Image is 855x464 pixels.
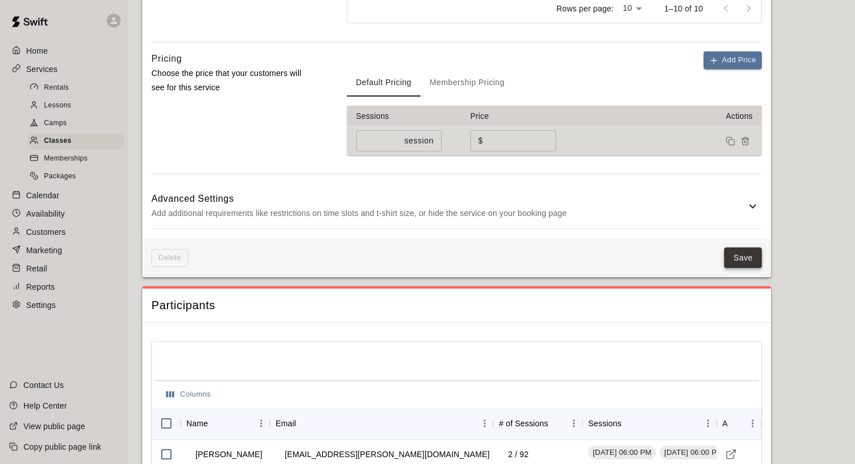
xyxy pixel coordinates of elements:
[151,298,762,313] span: Participants
[724,247,762,269] button: Save
[23,379,64,391] p: Contact Us
[27,115,124,131] div: Camps
[9,205,119,222] a: Availability
[26,245,62,256] p: Marketing
[44,82,69,94] span: Rentals
[27,133,124,149] div: Classes
[151,249,188,267] span: This class can't be deleted because its tied to: credits,
[23,400,67,411] p: Help Center
[151,206,746,221] p: Add additional requirements like restrictions on time slots and t-shirt size, or hide the service...
[181,407,270,439] div: Name
[9,278,119,295] a: Reports
[27,133,129,150] a: Classes
[26,208,65,219] p: Availability
[26,263,47,274] p: Retail
[23,421,85,432] p: View public page
[664,3,703,14] p: 1–10 of 10
[26,226,66,238] p: Customers
[9,187,119,204] a: Calendar
[296,415,312,431] button: Sort
[421,69,514,97] button: Membership Pricing
[738,134,753,149] button: Remove price
[704,51,762,69] button: Add Price
[588,407,621,439] div: Sessions
[722,446,740,463] a: Visit customer profile
[270,407,493,439] div: Email
[582,407,716,439] div: Sessions
[404,135,433,147] p: session
[728,415,744,431] button: Sort
[27,80,124,96] div: Rentals
[717,407,761,439] div: Actions
[27,150,129,168] a: Memberships
[476,415,493,432] button: Menu
[208,415,224,431] button: Sort
[478,135,483,147] p: $
[660,447,727,458] span: [DATE] 06:00 PM
[44,100,71,111] span: Lessons
[253,415,270,432] button: Menu
[26,190,59,201] p: Calendar
[9,242,119,259] a: Marketing
[27,79,129,97] a: Rentals
[576,106,762,127] th: Actions
[151,51,182,66] h6: Pricing
[461,106,576,127] th: Price
[347,106,461,127] th: Sessions
[151,183,762,229] div: Advanced SettingsAdd additional requirements like restrictions on time slots and t-shirt size, or...
[26,63,58,75] p: Services
[9,42,119,59] a: Home
[9,223,119,241] a: Customers
[27,151,124,167] div: Memberships
[548,415,564,431] button: Sort
[700,415,717,432] button: Menu
[44,118,67,129] span: Camps
[493,407,582,439] div: # of Sessions
[26,45,48,57] p: Home
[27,115,129,133] a: Camps
[27,98,124,114] div: Lessons
[44,171,76,182] span: Packages
[588,447,656,458] span: [DATE] 06:00 PM
[347,69,421,97] button: Default Pricing
[9,297,119,314] a: Settings
[621,415,637,431] button: Sort
[27,168,129,186] a: Packages
[186,407,208,439] div: Name
[44,135,71,147] span: Classes
[9,61,119,78] a: Services
[499,407,548,439] div: # of Sessions
[9,260,119,277] a: Retail
[151,191,746,206] h6: Advanced Settings
[556,3,613,14] p: Rows per page:
[44,153,87,165] span: Memberships
[722,407,728,439] div: Actions
[723,134,738,149] button: Duplicate price
[151,66,310,95] p: Choose the price that your customers will see for this service
[27,97,129,114] a: Lessons
[26,281,55,293] p: Reports
[27,169,124,185] div: Packages
[26,299,56,311] p: Settings
[565,415,582,432] button: Menu
[744,415,761,432] button: Menu
[275,407,296,439] div: Email
[163,386,214,403] button: Select columns
[23,441,101,453] p: Copy public page link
